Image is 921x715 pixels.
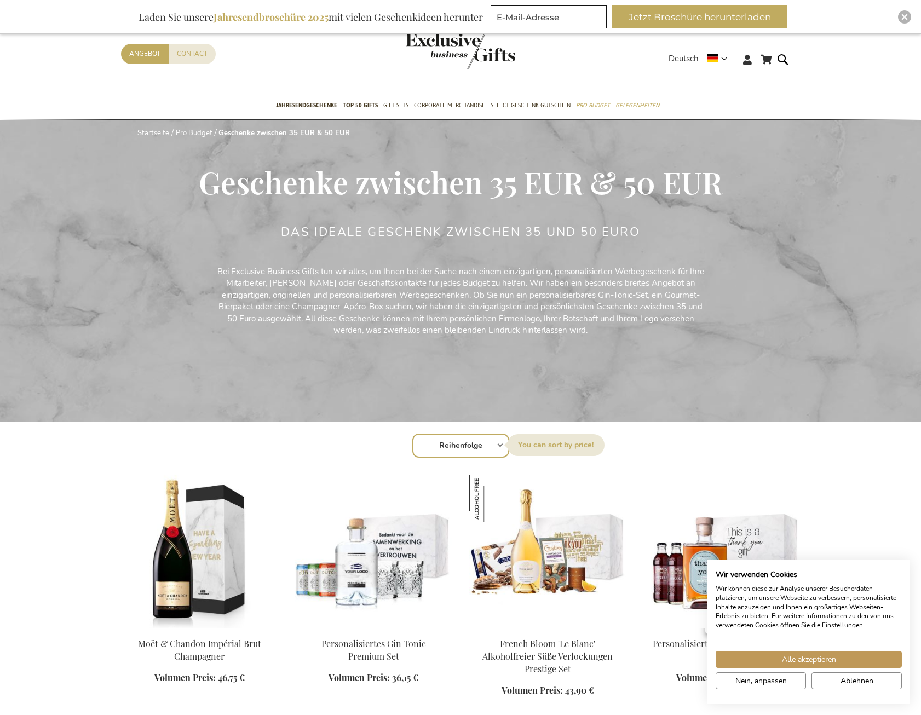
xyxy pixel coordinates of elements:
span: Select Geschenk Gutschein [491,100,571,111]
span: Volumen Preis: [676,672,738,683]
span: Nein, anpassen [735,675,787,687]
span: Gelegenheiten [615,100,659,111]
a: Personalisiertes Gin Tonic Premium Set [321,638,426,662]
h2: Wir verwenden Cookies [716,570,902,580]
a: Angebot [121,44,169,64]
a: GEPERSONALISEERDE GIN TONIC COCKTAIL SET [295,624,452,635]
p: Wir können diese zur Analyse unserer Besucherdaten platzieren, um unsere Webseite zu verbessern, ... [716,584,902,630]
span: Volumen Preis: [154,672,216,683]
span: Alle akzeptieren [782,654,836,665]
span: Volumen Preis: [329,672,390,683]
strong: Geschenke zwischen 35 EUR & 50 EUR [218,128,350,138]
div: Deutsch [669,53,734,65]
span: 36,15 € [392,672,418,683]
a: Volumen Preis: 46,10 € [676,672,768,684]
label: Sortieren nach [507,434,605,456]
button: Akzeptieren Sie alle cookies [716,651,902,668]
a: Personalised Rum Cola Prestige Set [643,624,800,635]
img: Exclusive Business gifts logo [406,33,515,69]
span: 43,90 € [565,684,594,696]
span: Ablehnen [841,675,873,687]
button: Alle verweigern cookies [811,672,902,689]
span: TOP 50 Gifts [343,100,378,111]
a: French Bloom 'Le Blanc' Alkoholfreier Süße Verlockungen Prestige Set [482,638,613,674]
div: Close [898,10,911,24]
span: 46,75 € [218,672,245,683]
img: Moët & Chandon gift tube [121,475,278,628]
h2: Das ideale Geschenk zwischen 35 und 50 Euro [281,226,640,239]
a: Contact [169,44,216,64]
button: cookie Einstellungen anpassen [716,672,806,689]
span: Deutsch [669,53,699,65]
p: Bei Exclusive Business Gifts tun wir alles, um Ihnen bei der Suche nach einem einzigartigen, pers... [214,266,707,337]
a: Moët & Chandon gift tube [121,624,278,635]
form: marketing offers and promotions [491,5,610,32]
a: Volumen Preis: 46,75 € [154,672,245,684]
span: Jahresendgeschenke [276,100,337,111]
img: GEPERSONALISEERDE GIN TONIC COCKTAIL SET [295,475,452,628]
a: Moët & Chandon Impérial Brut Champagner [138,638,261,662]
span: Geschenke zwischen 35 EUR & 50 EUR [199,162,722,202]
div: Laden Sie unsere mit vielen Geschenkideen herunter [134,5,488,28]
a: Volumen Preis: 36,15 € [329,672,418,684]
a: Pro Budget [176,128,212,138]
a: Volumen Preis: 43,90 € [502,684,594,697]
img: French Bloom 'Le Blanc' Alkoholfreier Süße Verlockungen Prestige Set [469,475,516,522]
span: Volumen Preis: [502,684,563,696]
img: Personalised Rum Cola Prestige Set [643,475,800,628]
b: Jahresendbroschüre 2025 [214,10,329,24]
a: Personalisiertes Rum Cola Prestige Set [653,638,791,662]
a: Startseite [137,128,169,138]
span: Corporate Merchandise [414,100,485,111]
a: French Bloom 'Le Blanc' non-alcoholic Sparkling Sweet Temptations Prestige Set French Bloom 'Le B... [469,624,626,635]
img: French Bloom 'Le Blanc' non-alcoholic Sparkling Sweet Temptations Prestige Set [469,475,626,628]
button: Jetzt Broschüre herunterladen [612,5,787,28]
span: Gift Sets [383,100,408,111]
a: store logo [406,33,460,69]
input: E-Mail-Adresse [491,5,607,28]
span: Pro Budget [576,100,610,111]
img: Close [901,14,908,20]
